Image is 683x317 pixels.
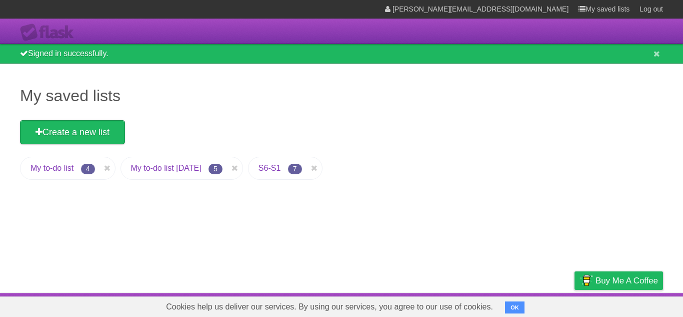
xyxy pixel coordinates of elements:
span: 5 [208,164,222,174]
div: Flask [20,24,80,42]
button: OK [505,301,524,313]
a: About [441,295,462,314]
a: Create a new list [20,120,125,144]
span: Buy me a coffee [595,272,658,289]
a: Privacy [561,295,587,314]
img: Buy me a coffee [579,272,593,289]
span: Cookies help us deliver our services. By using our services, you agree to our use of cookies. [156,297,503,317]
a: S6-S1 [258,164,280,172]
a: Suggest a feature [600,295,663,314]
a: Buy me a coffee [574,271,663,290]
a: Developers [474,295,515,314]
a: My to-do list [30,164,73,172]
a: Terms [527,295,549,314]
span: 7 [288,164,302,174]
a: My to-do list [DATE] [131,164,201,172]
h1: My saved lists [20,84,663,108]
span: 4 [81,164,95,174]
